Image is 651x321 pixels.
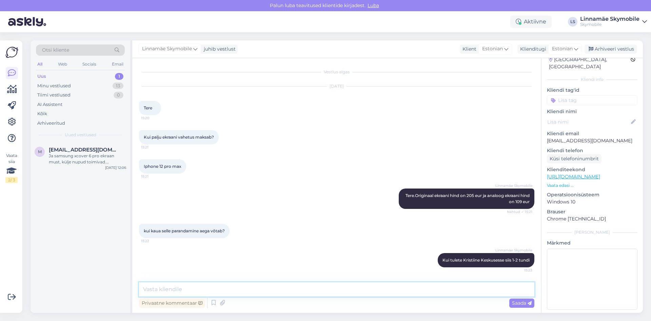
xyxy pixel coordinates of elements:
div: 13 [113,83,123,89]
div: LS [568,17,577,26]
div: 2 / 3 [5,177,18,183]
div: Vaata siia [5,153,18,183]
span: mimmupauka@gmail.com [49,147,119,153]
p: Kliendi email [547,130,637,137]
div: All [36,60,44,69]
span: 15:21 [141,145,166,150]
span: kui kaua selle parandamine aega võtab? [144,228,225,233]
span: Linnamäe Skymobile [495,248,532,253]
span: 15:20 [141,115,166,121]
p: Märkmed [547,239,637,247]
span: Tere.Originaal ekraani hind on 205 eur ja analoog ekraani hind on 109 eur [406,193,531,204]
div: Klienditugi [517,46,546,53]
span: Otsi kliente [42,47,69,54]
div: [PERSON_NAME] [547,229,637,235]
p: Kliendi telefon [547,147,637,154]
a: [URL][DOMAIN_NAME] [547,174,600,180]
span: Estonian [552,45,573,53]
div: Web [57,60,68,69]
input: Lisa tag [547,95,637,105]
input: Lisa nimi [547,118,630,126]
div: Privaatne kommentaar [139,299,205,308]
img: Askly Logo [5,46,18,59]
div: Küsi telefoninumbrit [547,154,601,163]
div: Arhiveeritud [37,120,65,127]
p: Klienditeekond [547,166,637,173]
p: Chrome [TECHNICAL_ID] [547,215,637,222]
div: Socials [81,60,98,69]
div: 1 [115,73,123,80]
p: Kliendi tag'id [547,87,637,94]
span: Kui palju ekraani vahetus maksab? [144,135,214,140]
p: Operatsioonisüsteem [547,191,637,198]
div: [DATE] [139,83,534,89]
p: Brauser [547,208,637,215]
span: Kui tulete Kristiine Keskusesse siis 1-2 tundi [442,257,530,263]
p: Vaata edasi ... [547,182,637,189]
div: Uus [37,73,46,80]
div: Klient [460,46,476,53]
div: Email [111,60,125,69]
span: Nähtud ✓ 15:21 [507,209,532,214]
span: Linnamäe Skymobile [142,45,192,53]
div: [GEOGRAPHIC_DATA], [GEOGRAPHIC_DATA] [549,56,631,70]
div: [DATE] 12:06 [105,165,126,170]
span: Linnamäe Skymobile [495,183,532,188]
div: Vestlus algas [139,69,534,75]
div: Skymobile [580,22,639,27]
span: 15:22 [141,238,166,244]
span: Iphone 12 pro max [144,164,181,169]
div: Ja samsung xcover 6 pro ekraan must, külje nupud toimivad. [PERSON_NAME] vahetus ei aidanud. Kas ... [49,153,126,165]
div: Aktiivne [510,16,552,28]
div: Arhiveeri vestlus [585,44,637,54]
div: Linnamäe Skymobile [580,16,639,22]
span: Tere [144,105,152,110]
span: Saada [512,300,532,306]
p: Kliendi nimi [547,108,637,115]
span: 15:23 [507,268,532,273]
div: juhib vestlust [201,46,236,53]
a: Linnamäe SkymobileSkymobile [580,16,647,27]
div: Kliendi info [547,76,637,83]
div: Minu vestlused [37,83,71,89]
div: AI Assistent [37,101,62,108]
span: m [38,149,42,154]
p: Windows 10 [547,198,637,206]
div: Kõik [37,110,47,117]
div: Tiimi vestlused [37,92,71,99]
span: 15:21 [141,174,166,179]
span: Uued vestlused [65,132,96,138]
span: Luba [366,2,381,8]
p: [EMAIL_ADDRESS][DOMAIN_NAME] [547,137,637,144]
span: Estonian [482,45,503,53]
div: 0 [114,92,123,99]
